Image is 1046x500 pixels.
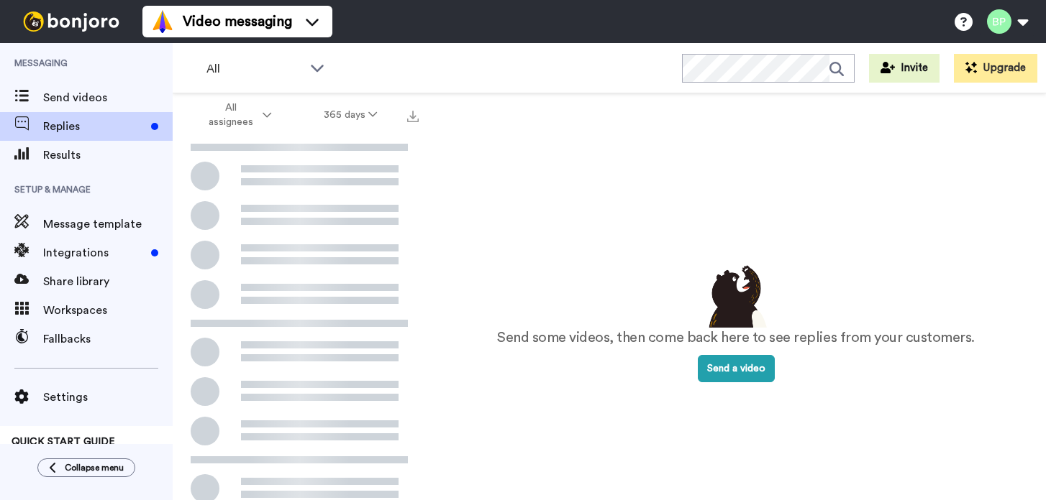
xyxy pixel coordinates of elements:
button: Upgrade [954,54,1037,83]
img: export.svg [407,111,419,122]
span: All assignees [201,101,260,129]
span: Video messaging [183,11,292,32]
span: Send videos [43,89,173,106]
span: Integrations [43,244,145,261]
img: vm-color.svg [151,10,174,33]
img: results-emptystates.png [700,261,772,328]
span: Workspaces [43,302,173,319]
span: Message template [43,216,173,233]
button: Invite [869,54,940,83]
span: Replies [43,118,145,135]
button: 365 days [298,102,404,128]
span: Results [43,147,173,164]
img: bj-logo-header-white.svg [17,11,125,32]
span: Fallbacks [43,330,173,348]
a: Send a video [698,364,775,374]
span: Share library [43,273,173,290]
button: Collapse menu [37,458,135,477]
button: Send a video [698,355,775,382]
span: QUICK START GUIDE [12,437,115,447]
span: All [206,60,303,78]
span: Collapse menu [65,462,124,473]
p: Send some videos, then come back here to see replies from your customers. [497,328,975,348]
span: Settings [43,389,173,406]
button: Export all results that match these filters now. [403,104,423,126]
button: All assignees [176,95,298,135]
